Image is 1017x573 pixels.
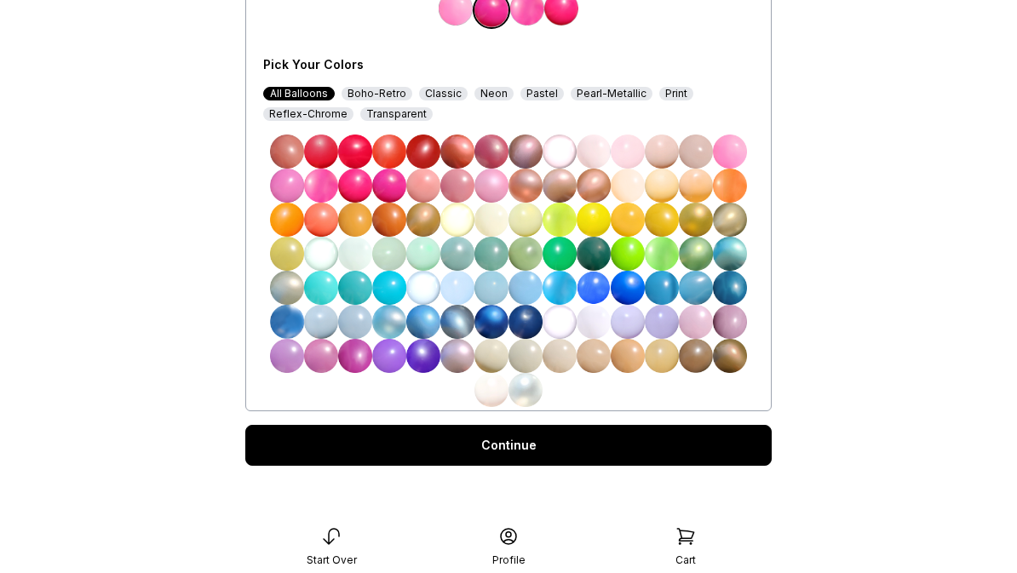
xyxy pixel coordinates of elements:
div: Start Over [307,553,357,567]
div: Transparent [360,107,433,121]
div: Classic [419,87,468,100]
div: Print [659,87,693,100]
div: Neon [474,87,514,100]
div: Reflex-Chrome [263,107,353,121]
div: Cart [675,553,696,567]
div: Profile [492,553,526,567]
div: Pearl-Metallic [571,87,652,100]
a: Continue [245,425,772,466]
div: Boho-Retro [342,87,412,100]
div: All Balloons [263,87,335,100]
div: Pastel [520,87,564,100]
div: Pick Your Colors [263,56,558,73]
